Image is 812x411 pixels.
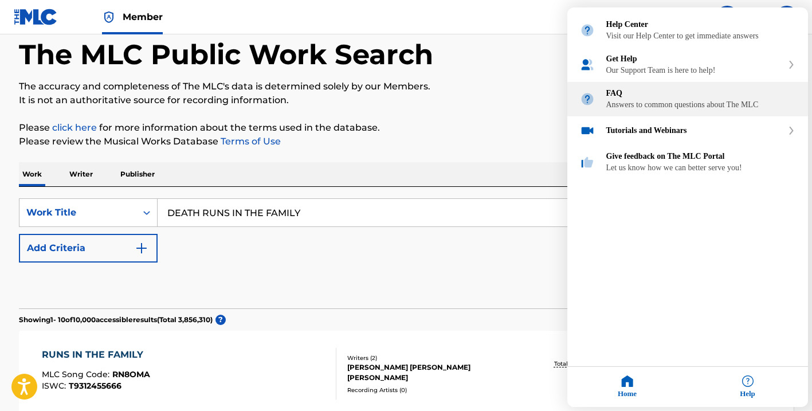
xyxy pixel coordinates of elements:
[567,367,688,407] div: Home
[606,100,795,109] div: Answers to common questions about The MLC
[567,48,808,82] div: Get Help
[606,54,783,64] div: Get Help
[567,116,808,145] div: Tutorials and Webinars
[580,123,595,138] img: module icon
[688,367,808,407] div: Help
[567,7,808,179] div: Resource center home modules
[580,57,595,72] img: module icon
[606,32,795,41] div: Visit our Help Center to get immediate answers
[606,66,783,75] div: Our Support Team is here to help!
[606,126,783,135] div: Tutorials and Webinars
[567,145,808,179] div: Give feedback on The MLC Portal
[567,7,808,179] div: entering resource center home
[580,23,595,38] img: module icon
[606,152,795,161] div: Give feedback on The MLC Portal
[567,82,808,116] div: FAQ
[606,89,795,98] div: FAQ
[606,163,795,173] div: Let us know how we can better serve you!
[580,92,595,107] img: module icon
[567,13,808,48] div: Help Center
[788,61,795,69] svg: expand
[580,155,595,170] img: module icon
[606,20,795,29] div: Help Center
[788,127,795,135] svg: expand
